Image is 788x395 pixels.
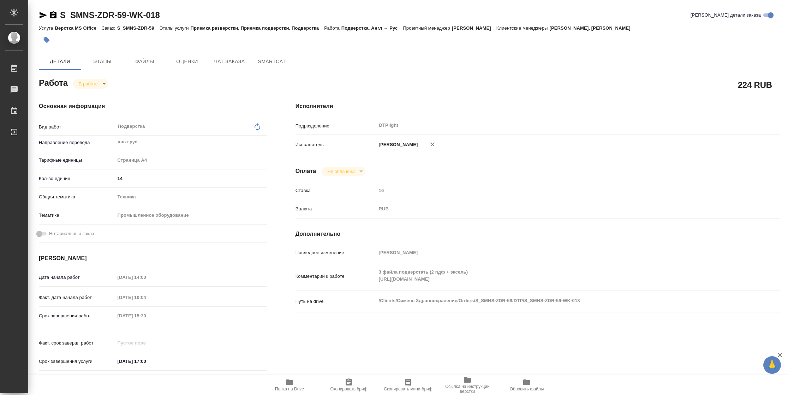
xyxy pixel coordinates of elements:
[295,249,376,256] p: Последнее изменение
[39,274,115,281] p: Дата начала работ
[49,11,58,19] button: Скопировать ссылку
[295,141,376,148] p: Исполнитель
[325,168,357,174] button: Не оплачена
[378,375,438,395] button: Скопировать мини-бриф
[438,375,497,395] button: Ссылка на инструкции верстки
[170,57,204,66] span: Оценки
[102,25,117,31] p: Заказ:
[39,193,115,201] p: Общая тематика
[324,25,341,31] p: Работа
[115,209,267,221] div: Промышленное оборудование
[376,247,740,258] input: Пустое поле
[115,173,267,184] input: ✎ Введи что-нибудь
[403,25,452,31] p: Проектный менеджер
[295,298,376,305] p: Путь на drive
[39,11,47,19] button: Скопировать ссылку для ЯМессенджера
[39,25,55,31] p: Услуга
[496,25,550,31] p: Клиентские менеджеры
[191,25,324,31] p: Приемка разверстки, Приемка подверстки, Подверстка
[115,338,177,348] input: Пустое поле
[39,124,115,131] p: Вид работ
[39,358,115,365] p: Срок завершения услуги
[295,187,376,194] p: Ставка
[376,141,418,148] p: [PERSON_NAME]
[115,191,267,203] div: Техника
[691,12,761,19] span: [PERSON_NAME] детали заказа
[55,25,102,31] p: Верстка MS Office
[376,295,740,307] textarea: /Clients/Сименс Здравоохранение/Orders/S_SMNS-ZDR-59/DTP/S_SMNS-ZDR-59-WK-018
[319,375,378,395] button: Скопировать бриф
[341,25,403,31] p: Подверстка, Англ → Рус
[115,356,177,366] input: ✎ Введи что-нибудь
[295,122,376,130] p: Подразделение
[117,25,160,31] p: S_SMNS-ZDR-59
[255,57,289,66] span: SmartCat
[452,25,496,31] p: [PERSON_NAME]
[115,272,177,282] input: Пустое поле
[295,205,376,213] p: Валюта
[39,340,115,347] p: Факт. срок заверш. работ
[43,57,77,66] span: Детали
[60,10,160,20] a: S_SMNS-ZDR-59-WK-018
[115,292,177,303] input: Пустое поле
[295,102,780,110] h4: Исполнители
[39,312,115,319] p: Срок завершения работ
[160,25,191,31] p: Этапы услуги
[77,81,100,87] button: В работе
[442,384,493,394] span: Ссылка на инструкции верстки
[766,358,778,372] span: 🙏
[39,102,267,110] h4: Основная информация
[295,167,316,175] h4: Оплата
[39,139,115,146] p: Направление перевода
[376,203,740,215] div: RUB
[128,57,162,66] span: Файлы
[763,356,781,374] button: 🙏
[497,375,556,395] button: Обновить файлы
[549,25,635,31] p: [PERSON_NAME], [PERSON_NAME]
[39,76,68,89] h2: Работа
[73,79,108,89] div: В работе
[295,230,780,238] h4: Дополнительно
[384,387,432,391] span: Скопировать мини-бриф
[115,311,177,321] input: Пустое поле
[49,230,94,237] span: Нотариальный заказ
[260,375,319,395] button: Папка на Drive
[376,266,740,285] textarea: 3 файла подверстать (2 пдф + эксель) [URL][DOMAIN_NAME]
[510,387,544,391] span: Обновить файлы
[213,57,246,66] span: Чат заказа
[39,254,267,263] h4: [PERSON_NAME]
[330,387,367,391] span: Скопировать бриф
[39,32,54,48] button: Добавить тэг
[425,137,440,152] button: Удалить исполнителя
[39,212,115,219] p: Тематика
[738,79,772,91] h2: 224 RUB
[275,387,304,391] span: Папка на Drive
[376,185,740,196] input: Пустое поле
[115,154,267,166] div: Страница А4
[39,294,115,301] p: Факт. дата начала работ
[295,273,376,280] p: Комментарий к работе
[322,167,365,176] div: В работе
[85,57,119,66] span: Этапы
[39,175,115,182] p: Кол-во единиц
[39,157,115,164] p: Тарифные единицы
